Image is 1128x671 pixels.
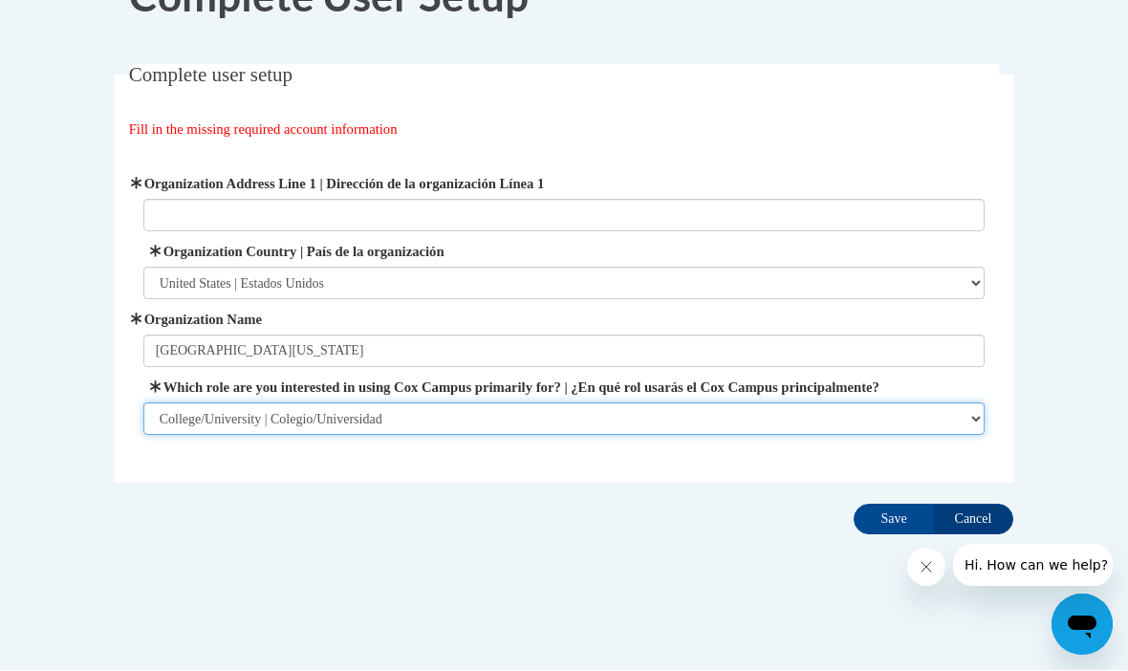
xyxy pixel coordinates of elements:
input: Cancel [933,505,1013,535]
label: Which role are you interested in using Cox Campus primarily for? | ¿En qué rol usarás el Cox Camp... [143,378,986,399]
input: Metadata input [143,335,986,368]
label: Organization Country | País de la organización [143,242,986,263]
span: Complete user setup [129,64,293,87]
iframe: Button to launch messaging window [1052,595,1113,656]
input: Metadata input [143,200,986,232]
input: Save [854,505,934,535]
iframe: Close message [907,549,945,587]
label: Organization Name [143,310,986,331]
label: Organization Address Line 1 | Dirección de la organización Línea 1 [143,174,986,195]
span: Fill in the missing required account information [129,122,398,138]
iframe: Message from company [953,545,1113,587]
